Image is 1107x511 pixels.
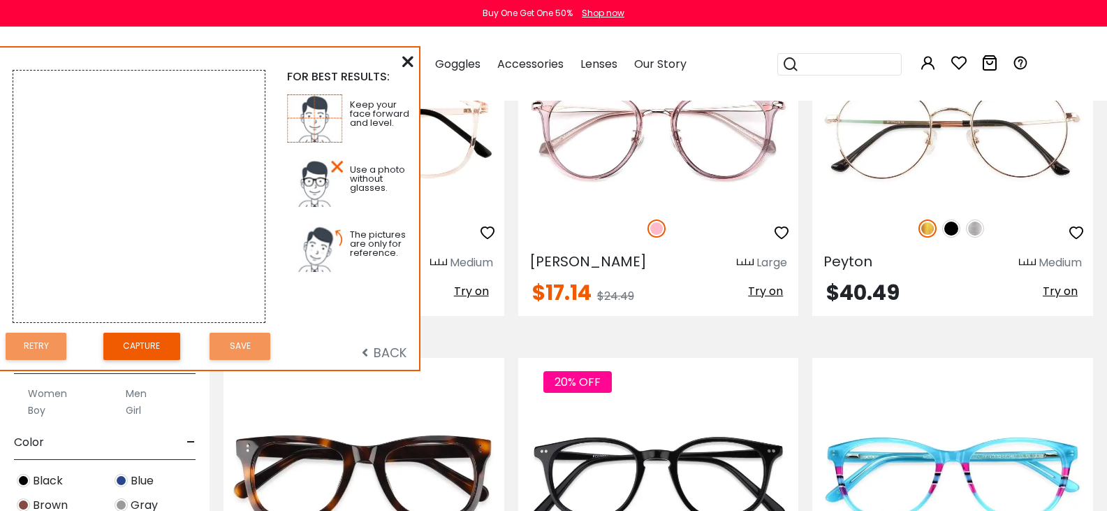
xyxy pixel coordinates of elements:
span: Try on [1043,283,1078,299]
button: Try on [1039,282,1082,301]
img: size ruler [737,258,754,268]
span: 20% OFF [543,371,612,393]
label: Men [126,385,147,402]
span: [PERSON_NAME] [529,252,647,271]
span: Goggles [435,56,481,72]
label: Girl [126,402,141,419]
img: Black [17,474,30,487]
img: tp1.jpg [287,94,344,143]
button: Try on [744,282,787,301]
span: Lenses [580,56,617,72]
img: Pink Naomi - Metal,TR ,Adjust Nose Pads [518,64,799,204]
button: Capture [103,333,180,360]
div: Shop now [582,7,624,20]
img: Pink [647,219,666,238]
div: Medium [450,254,493,271]
img: Gold [918,219,937,238]
img: tp2.jpg [287,159,344,208]
span: Use a photo without glasses. [350,163,405,194]
label: Boy [28,402,45,419]
span: Keep your face forward and level. [350,98,409,129]
div: Large [756,254,787,271]
span: - [186,426,196,459]
span: $24.49 [597,288,634,304]
div: Medium [1039,254,1082,271]
span: Black [33,473,63,489]
span: Peyton [823,252,872,271]
button: Retry [6,333,66,360]
img: Blue [115,474,128,487]
div: Buy One Get One 50% [483,7,573,20]
button: Save [210,333,270,360]
img: Silver [966,219,984,238]
a: Shop now [575,7,624,19]
button: Try on [450,282,493,301]
img: size ruler [430,258,447,268]
span: The pictures are only for reference. [350,228,406,259]
span: $17.14 [532,278,592,308]
span: Blue [131,473,154,489]
span: Try on [748,283,783,299]
img: tp3.jpg [287,224,344,273]
div: FOR BEST RESULTS: [287,70,413,83]
span: BACK [362,344,406,361]
span: Our Story [634,56,687,72]
span: Try on [454,283,489,299]
label: Women [28,385,67,402]
span: $40.49 [826,278,900,308]
img: Black [942,219,960,238]
span: Accessories [497,56,564,72]
img: Gold Peyton - Titanium ,Adjust Nose Pads [812,64,1093,204]
span: Color [14,426,44,459]
img: size ruler [1019,258,1036,268]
